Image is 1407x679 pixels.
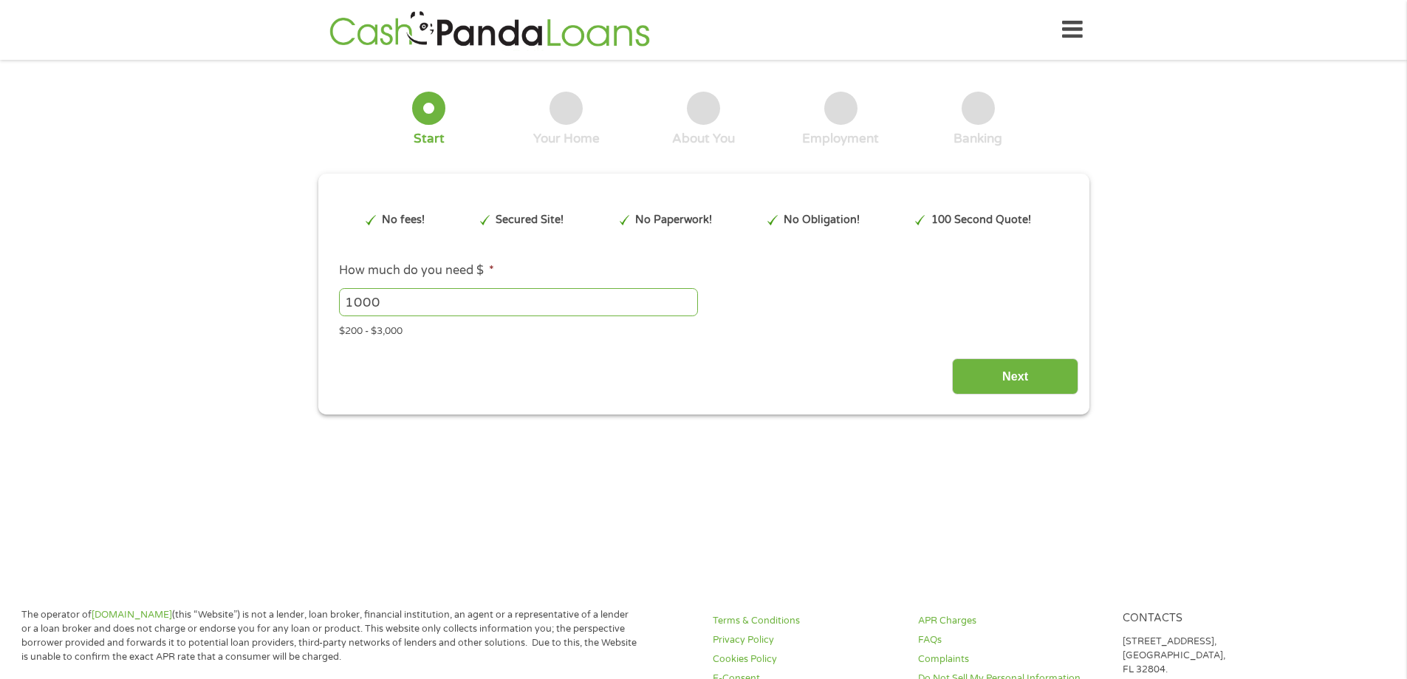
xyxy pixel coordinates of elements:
[339,319,1067,339] div: $200 - $3,000
[496,212,564,228] p: Secured Site!
[533,131,600,147] div: Your Home
[672,131,735,147] div: About You
[325,9,654,51] img: GetLoanNow Logo
[952,358,1078,395] input: Next
[635,212,712,228] p: No Paperwork!
[92,609,172,621] a: [DOMAIN_NAME]
[1123,635,1310,677] p: [STREET_ADDRESS], [GEOGRAPHIC_DATA], FL 32804.
[1123,612,1310,626] h4: Contacts
[713,652,900,666] a: Cookies Policy
[784,212,860,228] p: No Obligation!
[339,263,494,279] label: How much do you need $
[414,131,445,147] div: Start
[21,608,637,664] p: The operator of (this “Website”) is not a lender, loan broker, financial institution, an agent or...
[802,131,879,147] div: Employment
[713,633,900,647] a: Privacy Policy
[918,633,1106,647] a: FAQs
[713,614,900,628] a: Terms & Conditions
[382,212,425,228] p: No fees!
[931,212,1031,228] p: 100 Second Quote!
[918,614,1106,628] a: APR Charges
[918,652,1106,666] a: Complaints
[954,131,1002,147] div: Banking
